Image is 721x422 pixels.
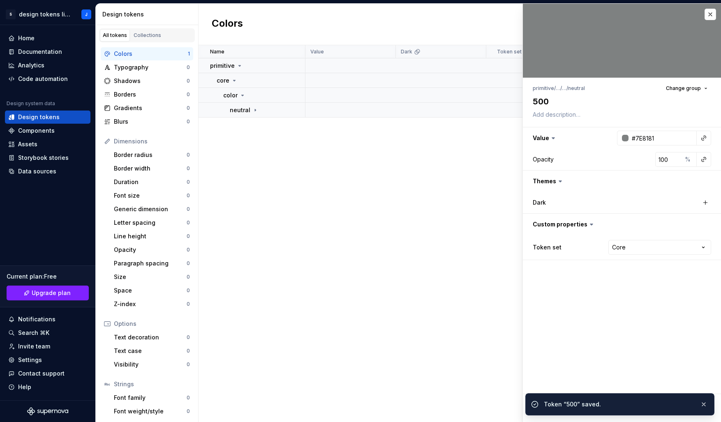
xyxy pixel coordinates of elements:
[114,63,187,71] div: Typography
[114,219,187,227] div: Letter spacing
[187,361,190,368] div: 0
[102,10,195,18] div: Design tokens
[114,151,187,159] div: Border radius
[18,369,65,378] div: Contact support
[111,391,193,404] a: Font family0
[187,179,190,185] div: 0
[114,232,187,240] div: Line height
[568,85,585,91] li: neutral
[554,85,556,91] li: /
[187,408,190,415] div: 0
[544,400,693,408] div: Token “500” saved.
[187,152,190,158] div: 0
[18,75,68,83] div: Code automation
[562,85,566,91] li: …
[187,206,190,212] div: 0
[114,50,188,58] div: Colors
[5,138,90,151] a: Assets
[210,62,235,70] p: primitive
[566,85,568,91] li: /
[114,300,187,308] div: Z-index
[101,61,193,74] a: Typography0
[111,358,193,371] a: Visibility0
[7,272,89,281] div: Current plan : Free
[114,259,187,267] div: Paragraph spacing
[7,286,89,300] button: Upgrade plan
[111,175,193,189] a: Duration0
[111,203,193,216] a: Generic dimension0
[111,257,193,270] a: Paragraph spacing0
[111,405,193,418] a: Font weight/style0
[114,90,187,99] div: Borders
[111,331,193,344] a: Text decoration0
[5,340,90,353] a: Invite team
[114,191,187,200] div: Font size
[19,10,72,18] div: design tokens library
[187,287,190,294] div: 0
[5,367,90,380] button: Contact support
[111,243,193,256] a: Opacity0
[114,360,187,369] div: Visibility
[114,164,187,173] div: Border width
[101,47,193,60] a: Colors1
[5,111,90,124] a: Design tokens
[217,76,229,85] p: core
[114,273,187,281] div: Size
[310,48,324,55] p: Value
[662,83,711,94] button: Change group
[114,137,190,145] div: Dimensions
[18,167,56,175] div: Data sources
[5,326,90,339] button: Search ⌘K
[187,64,190,71] div: 0
[111,230,193,243] a: Line height0
[497,48,522,55] p: Token set
[5,59,90,72] a: Analytics
[187,394,190,401] div: 0
[2,5,94,23] button: Sdesign tokens libraryJ
[666,85,701,92] span: Change group
[5,313,90,326] button: Notifications
[134,32,161,39] div: Collections
[114,394,187,402] div: Font family
[18,342,50,351] div: Invite team
[187,348,190,354] div: 0
[114,333,187,341] div: Text decoration
[187,91,190,98] div: 0
[18,127,55,135] div: Components
[114,178,187,186] div: Duration
[114,286,187,295] div: Space
[27,407,68,415] svg: Supernova Logo
[187,105,190,111] div: 0
[114,118,187,126] div: Blurs
[7,100,55,107] div: Design system data
[210,48,224,55] p: Name
[533,155,554,164] div: Opacity
[560,85,562,91] li: /
[111,148,193,161] a: Border radius0
[111,297,193,311] a: Z-index0
[18,113,60,121] div: Design tokens
[187,192,190,199] div: 0
[533,198,546,207] label: Dark
[212,17,243,32] h2: Colors
[187,165,190,172] div: 0
[18,315,55,323] div: Notifications
[114,320,190,328] div: Options
[187,334,190,341] div: 0
[18,34,35,42] div: Home
[18,356,42,364] div: Settings
[230,106,250,114] p: neutral
[655,152,682,167] input: 100
[187,118,190,125] div: 0
[5,32,90,45] a: Home
[18,154,69,162] div: Storybook stories
[111,162,193,175] a: Border width0
[187,247,190,253] div: 0
[533,243,562,251] label: Token set
[114,205,187,213] div: Generic dimension
[32,289,71,297] span: Upgrade plan
[5,45,90,58] a: Documentation
[5,353,90,367] a: Settings
[18,329,49,337] div: Search ⌘K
